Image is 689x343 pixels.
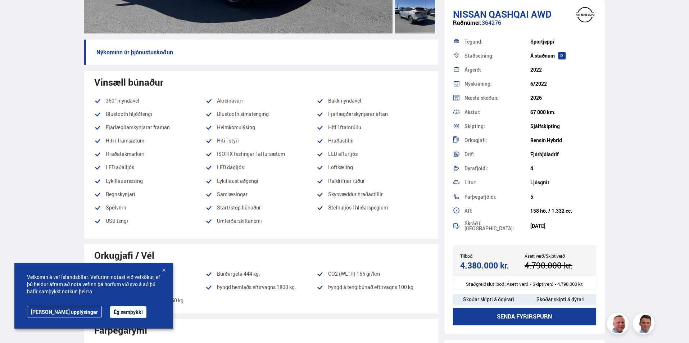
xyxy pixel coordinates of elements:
div: Sjálfskipting [530,123,596,129]
div: Vinsæll búnaður [94,77,428,87]
div: Skipting: [464,124,530,129]
div: 4.380.000 kr. [460,261,522,270]
span: Raðnúmer: [453,19,482,27]
div: Dyrafjöldi: [464,166,530,171]
li: Fjarlægðarskynjarar aftan [317,110,428,118]
li: Heimkomulýsing [205,123,317,132]
li: 360° myndavél [94,96,205,105]
div: Staðgreiðslutilboð! Ásett verð / Skiptiverð - 4.790.000 kr. [453,279,597,289]
div: Næsta skoðun: [464,95,530,100]
li: LED dagljós [205,163,317,172]
div: Ljósgrár [530,180,596,185]
li: Burðargeta 444 kg. [205,270,317,278]
li: Lykillaus ræsing [94,177,205,185]
div: Farþegafjöldi: [464,194,530,199]
div: Tilboð: [460,253,525,258]
div: Fjórhjóladrif [530,152,596,157]
div: [DATE] [530,223,596,229]
div: Nýskráning: [464,81,530,86]
img: siFngHWaQ9KaOqBr.png [608,314,630,335]
li: LED aðalljós [94,163,205,172]
li: Start/stop búnaður [205,203,317,212]
li: ISOFIX festingar í aftursætum [205,150,317,158]
button: Opna LiveChat spjallviðmót [6,3,27,24]
div: Bensín Hybrid [530,137,596,143]
div: Drif: [464,152,530,157]
div: 2026 [530,95,596,101]
li: Þyngd hemlaðs eftirvagns 1800 kg. [205,283,317,292]
li: Bakkmyndavél [317,96,428,105]
button: Ég samþykki [110,306,146,318]
li: Hiti í framsætum [94,136,205,145]
div: 67 000 km. [530,109,596,115]
div: 4.790.000 kr. [525,261,587,270]
li: Spólvörn [94,203,205,212]
div: 6/2022 [530,81,596,87]
div: 364276 [453,19,597,33]
li: Umferðarskiltanemi [205,217,317,230]
li: Akreinavari [205,96,317,105]
div: Tegund: [464,39,530,44]
div: Skráð í [GEOGRAPHIC_DATA]: [464,221,530,231]
li: Regnskynjari [94,190,205,199]
div: 158 hö. / 1.332 cc. [530,208,596,214]
div: 4 [530,166,596,171]
div: Orkugjafi / Vél [94,250,428,261]
a: [PERSON_NAME] upplýsingar [27,306,102,317]
li: Hraðatakmarkari [94,150,205,158]
img: brand logo [571,4,599,26]
li: Skynvæddur hraðastillir [317,190,428,199]
li: Samlæsingar [205,190,317,199]
div: Árgerð: [464,67,530,72]
div: 5 [530,194,596,200]
div: Litur: [464,180,530,185]
li: Hiti í stýri [205,136,317,145]
li: Fjarlægðarskynjarar framan [94,123,205,132]
span: Velkomin á vef Íslandsbílar. Vefurinn notast við vefkökur, ef þú heldur áfram að nota vefinn þá h... [27,274,160,295]
li: Bluetooth símatenging [205,110,317,118]
div: Staðsetning: [464,53,530,58]
div: Sportjeppi [530,39,596,45]
span: Nissan [453,8,486,21]
li: Loftkæling [317,163,428,172]
li: Hraðastillir [317,136,428,145]
li: Lykillaust aðgengi [205,177,317,185]
div: Skoðar skipti á ódýrari [453,294,525,305]
div: 2022 [530,67,596,73]
p: Nýkominn úr þjónustuskoðun. [84,40,438,65]
li: Stefnuljós í hliðarspeglum [317,203,428,212]
div: Akstur: [464,110,530,115]
span: Qashqai AWD [489,8,552,21]
img: FbJEzSuNWCJXmdc-.webp [634,314,656,335]
div: Skoðar skipti á dýrari [525,294,596,305]
li: Þyngd á tengibúnað eftirvagns 100 kg. [317,283,428,292]
button: Senda fyrirspurn [453,308,597,325]
li: CO2 (WLTP) 156 gr/km [317,270,428,278]
li: LED afturljós [317,150,428,158]
div: Afl: [464,208,530,213]
div: Á staðnum [530,53,596,59]
li: Hiti í framrúðu [317,123,428,132]
div: Farþegarými [94,325,428,335]
li: USB tengi [94,217,205,225]
div: Orkugjafi: [464,138,530,143]
div: Ásett verð/Skiptiverð [525,253,589,258]
li: Bluetooth hljóðtengi [94,110,205,118]
li: Rafdrifnar rúður [317,177,428,185]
